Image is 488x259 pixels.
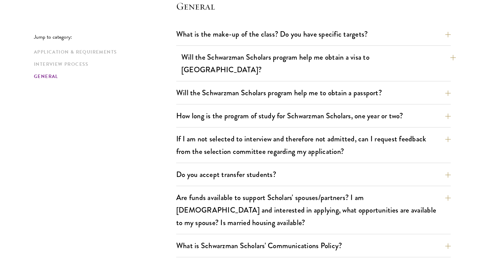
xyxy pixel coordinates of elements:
button: What is Schwarzman Scholars' Communications Policy? [176,238,451,253]
button: What is the make-up of the class? Do you have specific targets? [176,26,451,42]
button: Will the Schwarzman Scholars program help me obtain a visa to [GEOGRAPHIC_DATA]? [181,49,456,77]
button: Are funds available to support Scholars' spouses/partners? I am [DEMOGRAPHIC_DATA] and interested... [176,190,451,230]
p: Jump to category: [34,34,176,40]
a: Application & Requirements [34,48,172,56]
button: Do you accept transfer students? [176,167,451,182]
a: General [34,73,172,80]
button: Will the Schwarzman Scholars program help me to obtain a passport? [176,85,451,100]
button: If I am not selected to interview and therefore not admitted, can I request feedback from the sel... [176,131,451,159]
a: Interview Process [34,61,172,68]
button: How long is the program of study for Schwarzman Scholars, one year or two? [176,108,451,123]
